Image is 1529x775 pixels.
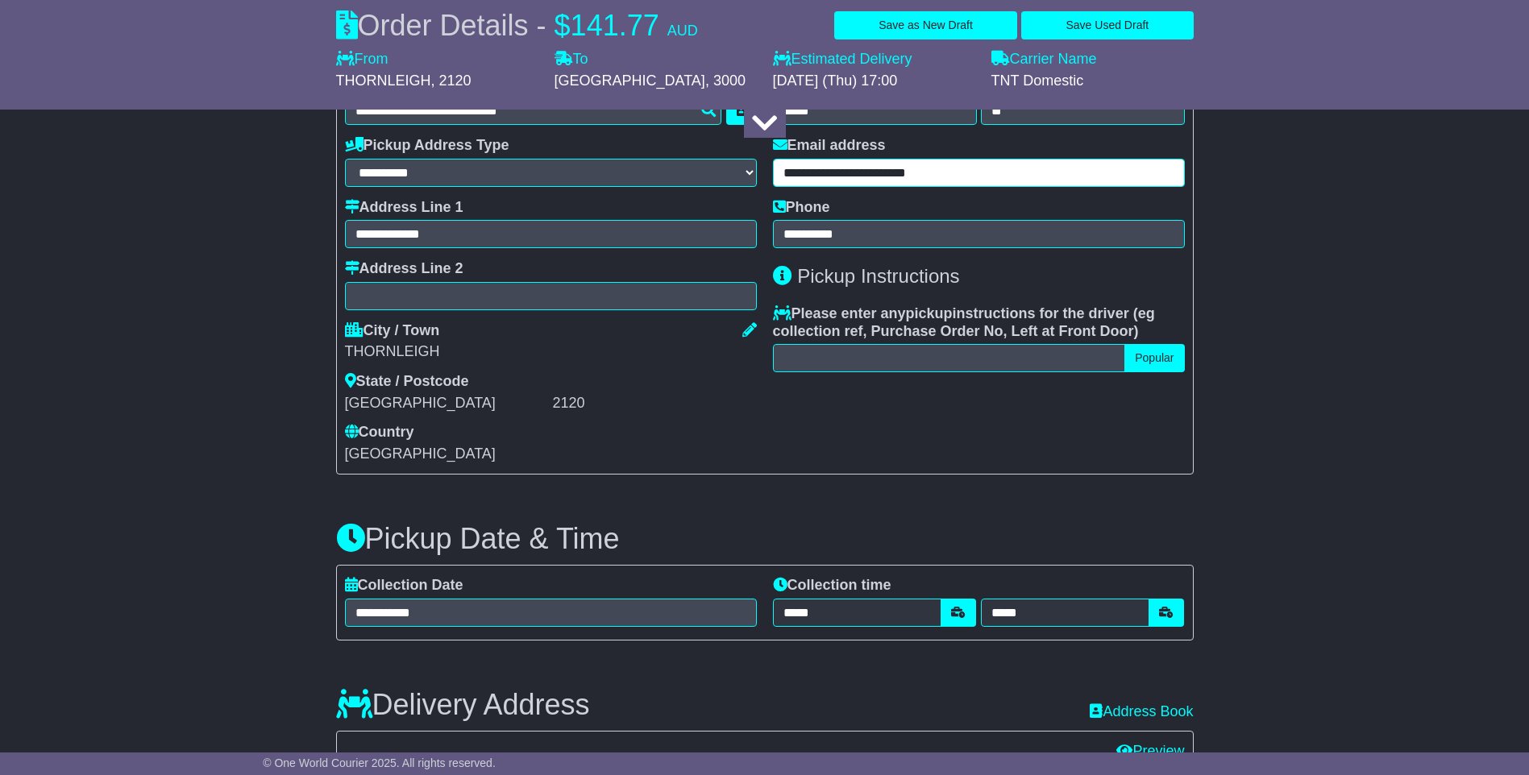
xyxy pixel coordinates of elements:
span: © One World Courier 2025. All rights reserved. [263,756,496,769]
label: Phone [773,199,830,217]
span: THORNLEIGH [336,73,431,89]
label: From [336,51,388,68]
h3: Delivery Address [336,689,590,721]
button: Save Used Draft [1021,11,1193,39]
div: [GEOGRAPHIC_DATA] [345,395,549,412]
label: Collection Date [345,577,463,595]
label: Carrier Name [991,51,1097,68]
div: Order Details - [336,8,698,43]
div: [DATE] (Thu) 17:00 [773,73,975,90]
div: 2120 [553,395,757,412]
label: Country [345,424,414,441]
label: State / Postcode [345,373,469,391]
span: $ [555,9,571,42]
span: , 3000 [705,73,746,89]
h3: Pickup Date & Time [336,523,1194,555]
span: 141.77 [571,9,659,42]
span: pickup [906,305,953,321]
span: [GEOGRAPHIC_DATA] [345,446,496,462]
label: Address Line 2 [345,260,463,278]
label: To [555,51,588,68]
label: Estimated Delivery [773,51,975,68]
span: Pickup Instructions [797,265,959,287]
a: Preview [1116,743,1184,759]
div: THORNLEIGH [345,343,757,361]
span: , 2120 [431,73,472,89]
a: Address Book [1090,703,1193,719]
div: TNT Domestic [991,73,1194,90]
label: Collection time [773,577,891,595]
label: Address Line 1 [345,199,463,217]
button: Save as New Draft [834,11,1017,39]
button: Popular [1124,344,1184,372]
span: AUD [667,23,698,39]
label: City / Town [345,322,440,340]
span: [GEOGRAPHIC_DATA] [555,73,705,89]
span: eg collection ref, Purchase Order No, Left at Front Door [773,305,1155,339]
label: Pickup Address Type [345,137,509,155]
label: Please enter any instructions for the driver ( ) [773,305,1185,340]
label: Email address [773,137,886,155]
